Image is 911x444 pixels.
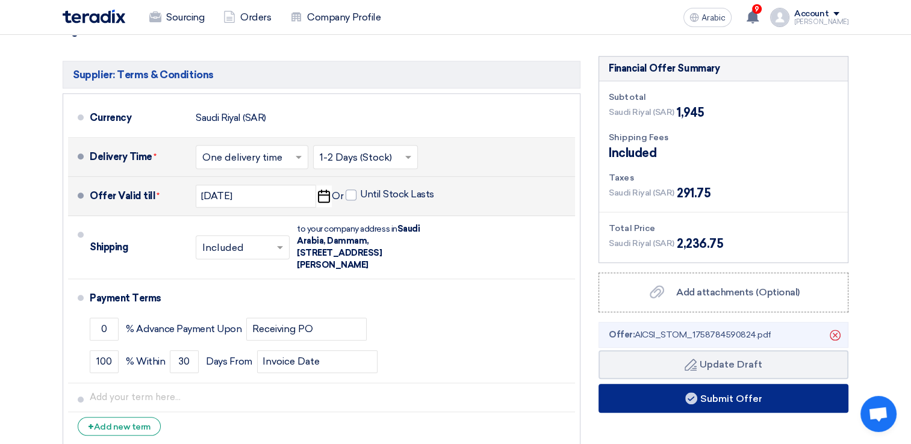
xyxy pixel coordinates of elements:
font: Add new term [94,422,151,432]
span: Arabic [701,14,726,22]
span: Days From [206,356,252,368]
div: Shipping Fees [609,131,838,144]
div: Saudi Riyal (SAR) [196,106,266,129]
h3: Agreements, Terms & Conditions [63,23,848,37]
div: Currency [90,103,186,132]
span: Saudi Arabia, Dammam, [STREET_ADDRESS][PERSON_NAME] [297,224,420,270]
input: payment-term-2 [170,350,199,373]
input: payment-term-1 [90,318,119,341]
font: Update Draft [700,359,762,370]
div: Account [794,9,829,19]
input: yyyy-mm-dd [196,185,316,208]
h5: Supplier: Terms & Conditions [63,61,580,88]
div: Taxes [609,171,838,184]
span: 9 [752,4,762,14]
a: Orders [214,4,281,31]
input: Add your term here... [90,386,570,409]
span: Saudi Riyal (SAR) [609,237,674,250]
span: 1,945 [677,103,704,122]
font: Orders [240,10,271,25]
div: Subtotal [609,91,838,103]
font: Financial Offer Summary [609,63,720,74]
span: + [88,421,94,433]
span: 291.75 [677,184,710,202]
span: 2,236.75 [677,235,723,253]
div: Total Price [609,222,838,235]
button: Update Draft [599,350,848,379]
span: Included [609,144,656,162]
img: Teradix logo [63,10,125,23]
input: payment-term-2 [257,350,378,373]
div: Open chat [860,396,897,432]
img: profile_test.png [770,8,789,27]
font: Sourcing [166,10,204,25]
input: payment-term-2 [246,318,367,341]
span: Saudi Riyal (SAR) [609,106,674,119]
span: Offer: [609,330,635,340]
input: payment-term-2 [90,350,119,373]
span: Or [332,190,343,202]
span: % Advance Payment Upon [126,323,241,335]
font: AICSI_STOM_1758784590824.pdf [609,330,771,340]
span: Saudi Riyal (SAR) [609,187,674,199]
div: Payment Terms [90,284,561,313]
font: Submit Offer [700,392,762,404]
a: Sourcing [140,4,214,31]
div: [PERSON_NAME] [794,19,848,25]
font: Delivery Time [90,151,152,163]
font: Until Stock Lasts [360,188,434,200]
font: to your company address in [297,224,420,270]
span: % Within [126,356,165,368]
span: Add attachments (Optional) [676,286,800,298]
button: Submit Offer [599,384,848,413]
div: Shipping [90,233,186,262]
font: Company Profile [307,10,381,25]
font: Offer Valid till [90,190,155,202]
button: Arabic [683,8,732,27]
